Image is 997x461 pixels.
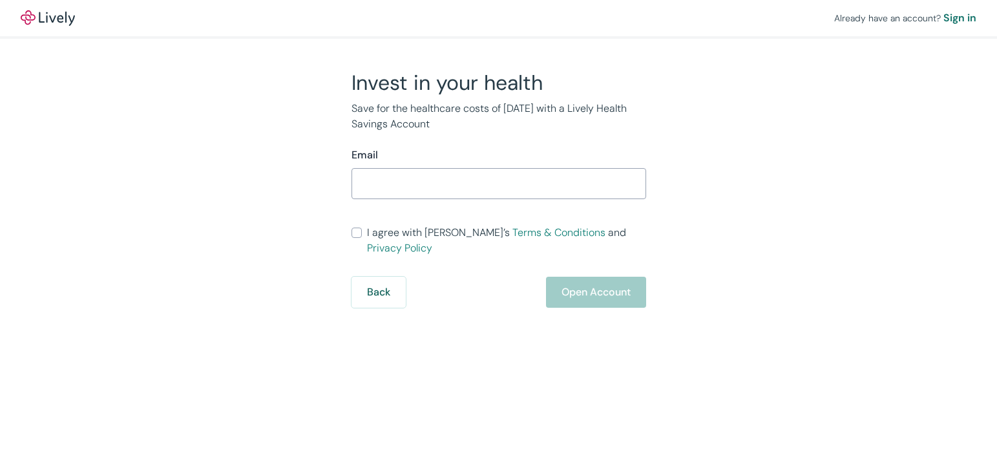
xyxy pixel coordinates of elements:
[367,225,646,256] span: I agree with [PERSON_NAME]’s and
[352,147,378,163] label: Email
[352,101,646,132] p: Save for the healthcare costs of [DATE] with a Lively Health Savings Account
[512,226,605,239] a: Terms & Conditions
[367,241,432,255] a: Privacy Policy
[943,10,976,26] a: Sign in
[21,10,75,26] a: LivelyLively
[352,70,646,96] h2: Invest in your health
[21,10,75,26] img: Lively
[352,277,406,308] button: Back
[834,10,976,26] div: Already have an account?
